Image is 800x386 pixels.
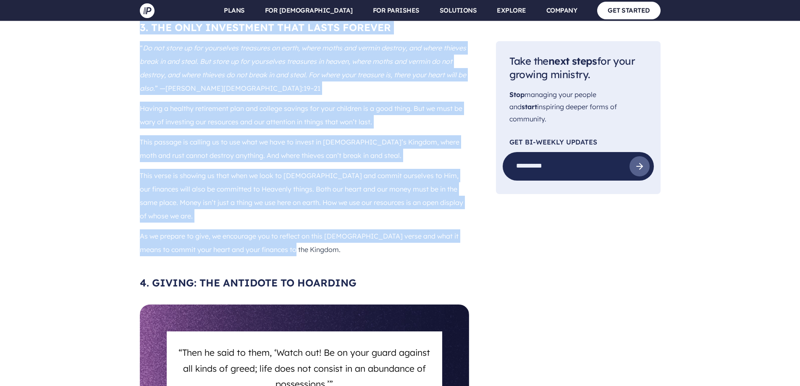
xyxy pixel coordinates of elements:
span: next steps [548,55,597,67]
a: GET STARTED [597,2,661,19]
span: 4. GIVING: THE ANTIDOTE TO HOARDING [140,276,357,289]
span: Take the for your growing ministry. [509,55,635,81]
p: managing your people and inspiring deeper forms of community. [509,89,647,125]
span: 3. THE ONLY INVESTMENT THAT LASTS FOREVER [140,21,391,34]
p: Get Bi-Weekly Updates [509,139,647,145]
p: This verse is showing us that when we look to [DEMOGRAPHIC_DATA] and commit ourselves to Him, our... [140,169,469,223]
p: Having a healthy retirement plan and college savings for your children is a good thing. But we mu... [140,102,469,129]
span: start [522,102,537,111]
span: Stop [509,91,525,99]
p: This passage is calling us to use what we have to invest in [DEMOGRAPHIC_DATA]’s Kingdom, where m... [140,135,469,162]
p: As we prepare to give, we encourage you to reflect on this [DEMOGRAPHIC_DATA] verse and what it m... [140,229,469,256]
i: Do not store up for yourselves treasures on earth, where moths and vermin destroy, and where thie... [140,44,466,92]
p: “ ” —[PERSON_NAME][DEMOGRAPHIC_DATA]:19–21 [140,41,469,95]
